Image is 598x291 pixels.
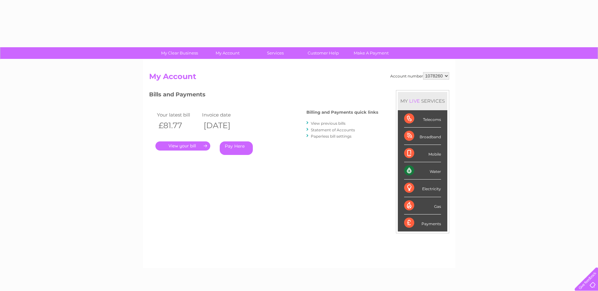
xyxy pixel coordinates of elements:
[398,92,447,110] div: MY SERVICES
[311,128,355,132] a: Statement of Accounts
[404,214,441,231] div: Payments
[311,134,351,139] a: Paperless bill settings
[155,119,201,132] th: £81.77
[149,72,449,84] h2: My Account
[404,110,441,128] div: Telecoms
[404,180,441,197] div: Electricity
[390,72,449,80] div: Account number
[297,47,349,59] a: Customer Help
[201,47,253,59] a: My Account
[404,128,441,145] div: Broadband
[200,111,246,119] td: Invoice date
[155,141,210,151] a: .
[345,47,397,59] a: Make A Payment
[404,145,441,162] div: Mobile
[306,110,378,115] h4: Billing and Payments quick links
[154,47,206,59] a: My Clear Business
[220,141,253,155] a: Pay Here
[249,47,301,59] a: Services
[155,111,201,119] td: Your latest bill
[404,197,441,214] div: Gas
[408,98,421,104] div: LIVE
[404,162,441,180] div: Water
[149,90,378,101] h3: Bills and Payments
[200,119,246,132] th: [DATE]
[311,121,345,126] a: View previous bills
